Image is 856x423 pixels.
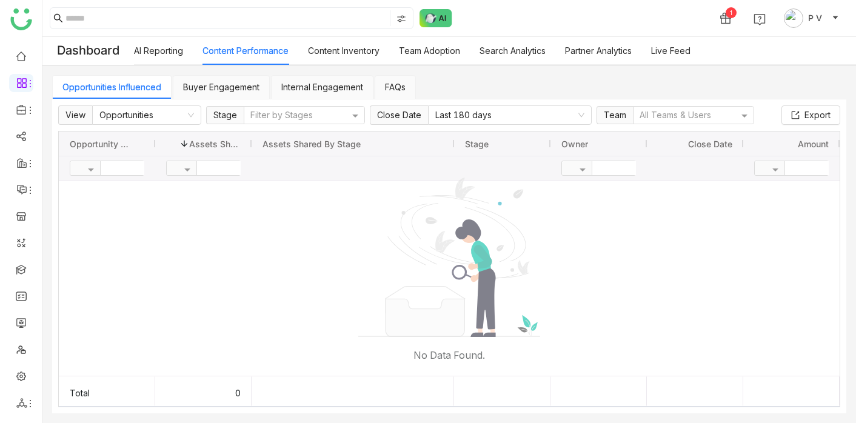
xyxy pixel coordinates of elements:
img: ask-buddy-normal.svg [420,9,452,27]
span: Amount [798,139,829,149]
img: avatar [784,8,803,28]
span: Assets Shared [189,139,241,149]
nz-select-item: Opportunities [99,106,194,124]
span: P V [808,12,822,25]
span: Close Date [688,139,732,149]
img: search-type.svg [396,14,406,24]
span: Assets Shared by Stage [262,139,361,149]
button: P V [781,8,841,28]
span: Export [804,108,831,122]
span: View [58,105,92,125]
span: Stage [206,106,244,124]
a: FAQs [385,82,406,92]
span: Close Date [370,105,428,125]
a: Partner Analytics [565,45,632,56]
a: Search Analytics [480,45,546,56]
a: Internal Engagement [281,82,363,92]
button: Export [781,105,840,125]
a: Content Inventory [308,45,380,56]
div: 1 [726,7,737,18]
div: Total [70,377,144,409]
span: Opportunity Name [70,139,135,149]
div: 0 [166,377,241,409]
img: help.svg [754,13,766,25]
a: Live Feed [651,45,690,56]
a: Team Adoption [399,45,460,56]
span: Owner [561,139,588,149]
a: Opportunities Influenced [62,82,161,92]
div: Dashboard [42,37,134,65]
span: Team [604,110,626,120]
span: Stage [465,139,489,149]
a: Buyer Engagement [183,82,259,92]
nz-select-item: Last 180 days [435,106,584,124]
a: Content Performance [202,45,289,56]
img: logo [10,8,32,30]
a: AI Reporting [134,45,183,56]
